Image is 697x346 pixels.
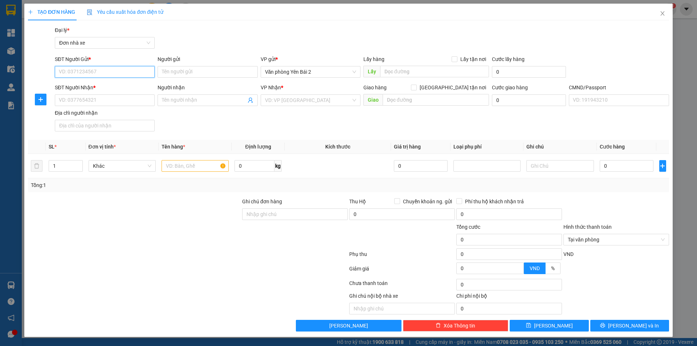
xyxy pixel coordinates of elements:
div: Chưa thanh toán [348,279,456,292]
th: Ghi chú [523,140,596,154]
span: delete [436,323,441,329]
button: delete [31,160,42,172]
div: Người nhận [158,84,257,91]
img: icon [87,9,93,15]
span: Kích thước [325,144,350,150]
div: Tổng: 1 [31,181,269,189]
input: Cước giao hàng [492,94,566,106]
div: VP gửi [261,55,360,63]
label: Hình thức thanh toán [563,224,612,230]
span: Tổng cước [456,224,480,230]
div: Phụ thu [348,250,456,263]
div: Giảm giá [348,265,456,277]
span: Chuyển khoản ng. gửi [400,198,455,205]
span: Giá trị hàng [394,144,421,150]
span: Đại lý [55,27,69,33]
input: Nhập ghi chú [349,303,455,314]
span: plus [35,97,46,102]
span: VP Nhận [261,85,281,90]
span: [GEOGRAPHIC_DATA] tận nơi [417,84,489,91]
span: Giao [363,94,383,106]
span: Văn phòng Yên Bái 2 [265,66,356,77]
span: Phí thu hộ khách nhận trả [462,198,527,205]
input: 0 [394,160,448,172]
span: Đơn vị tính [89,144,116,150]
span: TẠO ĐƠN HÀNG [28,9,75,15]
label: Cước giao hàng [492,85,528,90]
span: Tại văn phòng [568,234,665,245]
span: Lấy tận nơi [457,55,489,63]
label: Ghi chú đơn hàng [242,199,282,204]
span: Yêu cầu xuất hóa đơn điện tử [87,9,163,15]
span: Lấy hàng [363,56,384,62]
input: Dọc đường [383,94,489,106]
input: Ghi chú đơn hàng [242,208,348,220]
div: SĐT Người Nhận [55,84,155,91]
span: plus [660,163,666,169]
span: save [526,323,531,329]
span: [PERSON_NAME] [534,322,573,330]
div: Người gửi [158,55,257,63]
button: Close [652,4,673,24]
span: user-add [248,97,253,103]
span: Xóa Thông tin [444,322,475,330]
button: [PERSON_NAME] [296,320,402,331]
div: Chi phí nội bộ [456,292,562,303]
button: plus [659,160,666,172]
button: deleteXóa Thông tin [403,320,509,331]
input: VD: Bàn, Ghế [162,160,229,172]
span: Thu Hộ [349,199,366,204]
span: close [660,11,665,16]
div: Địa chỉ người nhận [55,109,155,117]
span: Tên hàng [162,144,185,150]
button: save[PERSON_NAME] [510,320,588,331]
input: Cước lấy hàng [492,66,566,78]
span: Đơn nhà xe [59,37,150,48]
button: plus [35,94,46,105]
span: [PERSON_NAME] [329,322,368,330]
span: Khác [93,160,151,171]
button: printer[PERSON_NAME] và In [590,320,669,331]
div: CMND/Passport [569,84,669,91]
input: Địa chỉ của người nhận [55,120,155,131]
span: plus [28,9,33,15]
span: Giao hàng [363,85,387,90]
input: Ghi Chú [526,160,594,172]
span: VND [563,251,574,257]
span: printer [600,323,605,329]
div: Ghi chú nội bộ nhà xe [349,292,455,303]
span: VND [530,265,540,271]
span: SL [49,144,54,150]
th: Loại phụ phí [451,140,523,154]
div: SĐT Người Gửi [55,55,155,63]
span: Lấy [363,66,380,77]
span: Định lượng [245,144,271,150]
span: [PERSON_NAME] và In [608,322,659,330]
label: Cước lấy hàng [492,56,525,62]
span: % [551,265,555,271]
input: Dọc đường [380,66,489,77]
span: kg [274,160,282,172]
span: Cước hàng [600,144,625,150]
